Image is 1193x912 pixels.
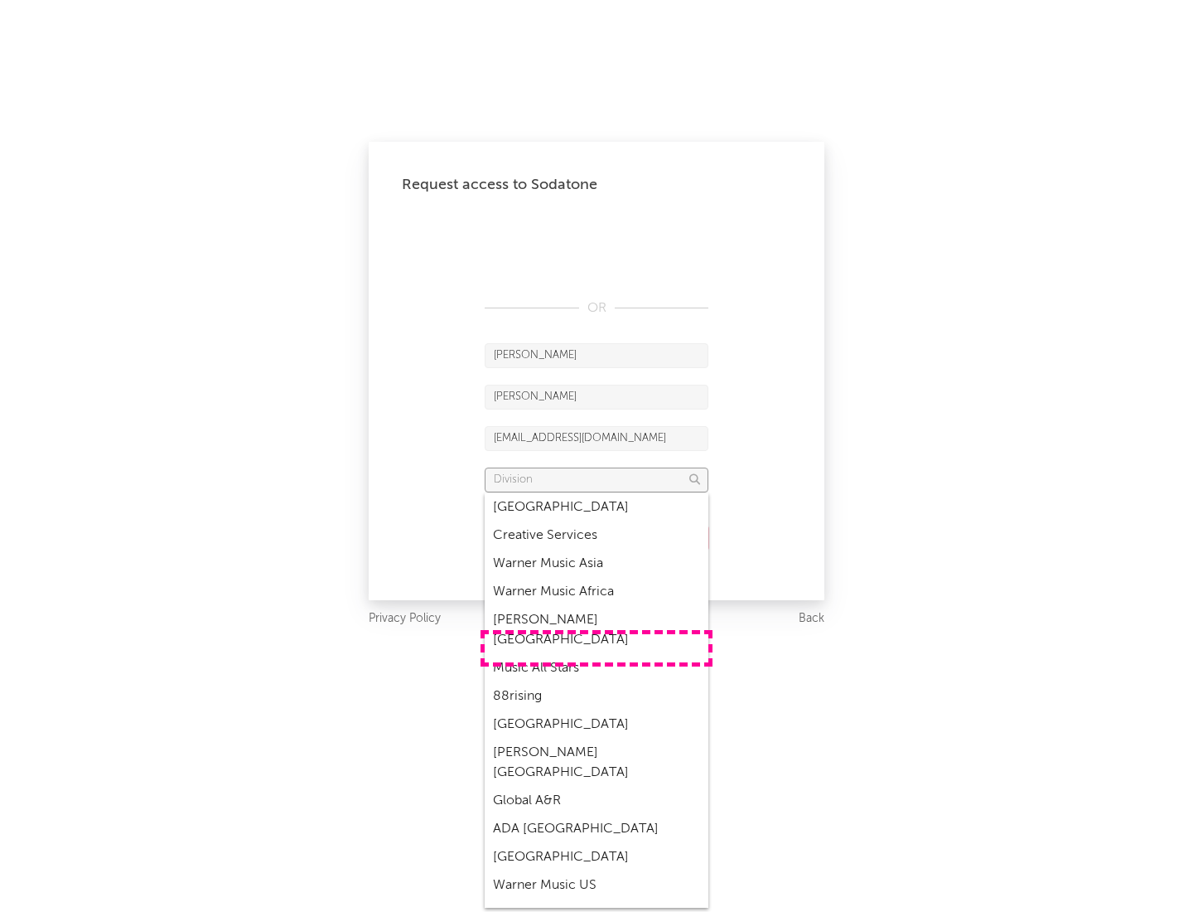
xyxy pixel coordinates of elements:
[485,871,708,900] div: Warner Music US
[485,426,708,451] input: Email
[485,298,708,318] div: OR
[485,606,708,654] div: [PERSON_NAME] [GEOGRAPHIC_DATA]
[485,468,708,492] input: Division
[485,385,708,410] input: Last Name
[799,609,824,629] a: Back
[485,493,708,521] div: [GEOGRAPHIC_DATA]
[485,343,708,368] input: First Name
[485,521,708,550] div: Creative Services
[485,682,708,711] div: 88rising
[485,739,708,787] div: [PERSON_NAME] [GEOGRAPHIC_DATA]
[485,711,708,739] div: [GEOGRAPHIC_DATA]
[485,578,708,606] div: Warner Music Africa
[485,654,708,682] div: Music All Stars
[485,550,708,578] div: Warner Music Asia
[485,843,708,871] div: [GEOGRAPHIC_DATA]
[402,175,791,195] div: Request access to Sodatone
[369,609,441,629] a: Privacy Policy
[485,787,708,815] div: Global A&R
[485,815,708,843] div: ADA [GEOGRAPHIC_DATA]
